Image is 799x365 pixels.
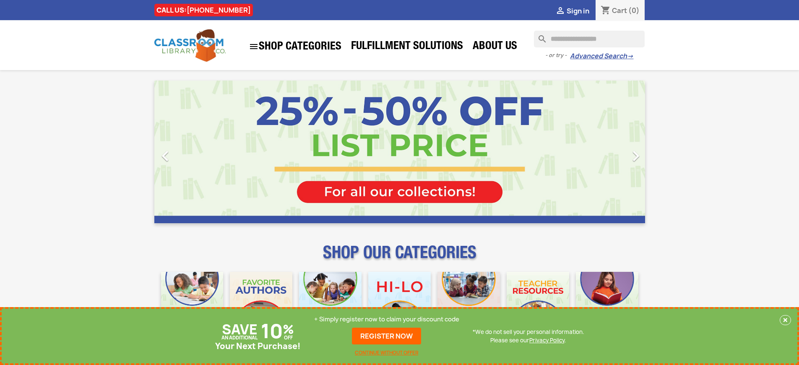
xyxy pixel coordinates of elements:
a: About Us [468,39,521,55]
a: [PHONE_NUMBER] [187,5,251,15]
span: (0) [628,6,640,15]
img: CLC_Phonics_And_Decodables_Mobile.jpg [299,272,362,334]
span: - or try - [545,51,570,60]
a: SHOP CATEGORIES [245,37,346,56]
div: CALL US: [154,4,253,16]
ul: Carousel container [154,81,645,223]
a: Previous [154,81,228,223]
img: CLC_HiLo_Mobile.jpg [368,272,431,334]
span: → [627,52,633,60]
img: CLC_Fiction_Nonfiction_Mobile.jpg [437,272,500,334]
i:  [155,146,176,167]
p: SHOP OUR CATEGORIES [154,250,645,265]
img: CLC_Bulk_Mobile.jpg [161,272,224,334]
i: shopping_cart [601,6,611,16]
img: CLC_Dyslexia_Mobile.jpg [576,272,638,334]
img: Classroom Library Company [154,29,226,62]
a: Fulfillment Solutions [347,39,467,55]
i:  [249,42,259,52]
span: Cart [612,6,627,15]
i: search [534,31,544,41]
img: CLC_Favorite_Authors_Mobile.jpg [230,272,292,334]
img: CLC_Teacher_Resources_Mobile.jpg [507,272,569,334]
i:  [555,6,565,16]
a:  Sign in [555,6,589,16]
input: Search [534,31,645,47]
i:  [625,146,646,167]
a: Next [571,81,645,223]
a: Advanced Search→ [570,52,633,60]
span: Sign in [567,6,589,16]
